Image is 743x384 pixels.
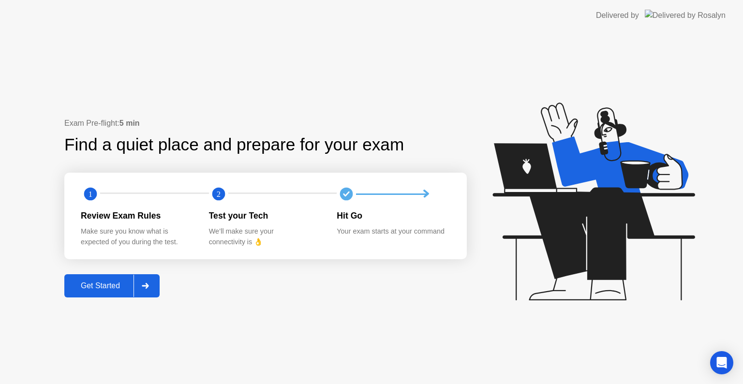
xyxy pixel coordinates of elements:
[119,119,140,127] b: 5 min
[217,190,221,199] text: 2
[89,190,92,199] text: 1
[209,209,322,222] div: Test your Tech
[710,351,733,374] div: Open Intercom Messenger
[81,226,193,247] div: Make sure you know what is expected of you during the test.
[64,132,405,158] div: Find a quiet place and prepare for your exam
[64,118,467,129] div: Exam Pre-flight:
[645,10,726,21] img: Delivered by Rosalyn
[67,281,134,290] div: Get Started
[209,226,322,247] div: We’ll make sure your connectivity is 👌
[596,10,639,21] div: Delivered by
[337,226,449,237] div: Your exam starts at your command
[64,274,160,297] button: Get Started
[337,209,449,222] div: Hit Go
[81,209,193,222] div: Review Exam Rules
